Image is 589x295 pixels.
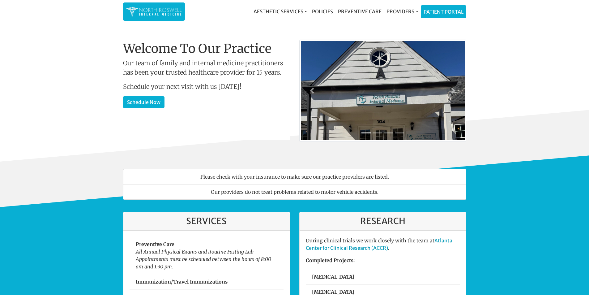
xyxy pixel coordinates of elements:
[136,279,228,285] strong: Immunization/Travel Immunizations
[126,6,182,18] img: North Roswell Internal Medicine
[123,169,466,184] li: Please check with your insurance to make sure our practice providers are listed.
[123,82,290,91] p: Schedule your next visit with us [DATE]!
[306,237,460,252] p: During clinical trials we work closely with the team at .
[123,41,290,56] h1: Welcome To Our Practice
[306,216,460,227] h3: Research
[312,274,354,280] strong: [MEDICAL_DATA]
[136,241,174,247] strong: Preventive Care
[251,5,309,18] a: Aesthetic Services
[123,59,290,77] p: Our team of family and internal medicine practitioners has been your trusted healthcare provider ...
[136,249,271,270] em: All Annual Physical Exams and Routine Fasting Lab Appointments must be scheduled between the hour...
[123,184,466,200] li: Our providers do not treat problems related to motor vehicle accidents.
[306,257,355,263] strong: Completed Projects:
[421,6,466,18] a: Patient Portal
[130,216,284,227] h3: Services
[335,5,384,18] a: Preventive Care
[306,237,452,251] a: Atlanta Center for Clinical Research (ACCR)
[384,5,420,18] a: Providers
[312,289,354,295] strong: [MEDICAL_DATA]
[309,5,335,18] a: Policies
[123,96,164,108] a: Schedule Now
